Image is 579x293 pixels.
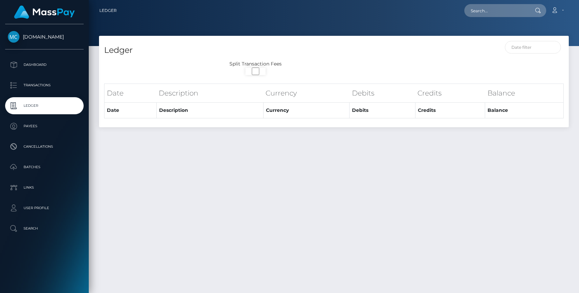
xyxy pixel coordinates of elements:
th: Currency [263,103,350,118]
a: Ledger [99,3,117,18]
th: Credits [415,84,485,102]
img: McLuck.com [8,31,19,43]
span: [DOMAIN_NAME] [5,34,84,40]
a: Search [5,220,84,237]
th: Balance [485,84,564,102]
p: Search [8,223,81,234]
p: Dashboard [8,60,81,70]
th: Description [156,103,263,118]
th: Credits [415,103,485,118]
input: Date filter [505,41,561,54]
a: Dashboard [5,56,84,73]
th: Debits [350,103,415,118]
a: Links [5,179,84,196]
a: Batches [5,159,84,176]
a: User Profile [5,200,84,217]
th: Date [104,84,157,102]
p: Ledger [8,101,81,111]
th: Balance [485,103,564,118]
p: Payees [8,121,81,131]
h4: Ledger [104,44,211,56]
input: Search... [464,4,528,17]
p: User Profile [8,203,81,213]
p: Transactions [8,80,81,90]
div: Split Transaction Fees [99,60,412,68]
a: Cancellations [5,138,84,155]
p: Batches [8,162,81,172]
th: Date [104,103,157,118]
p: Links [8,182,81,193]
th: Currency [263,84,350,102]
th: Description [156,84,263,102]
p: Cancellations [8,142,81,152]
a: Transactions [5,77,84,94]
th: Debits [350,84,415,102]
a: Ledger [5,97,84,114]
a: Payees [5,118,84,135]
img: MassPay Logo [14,5,75,19]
